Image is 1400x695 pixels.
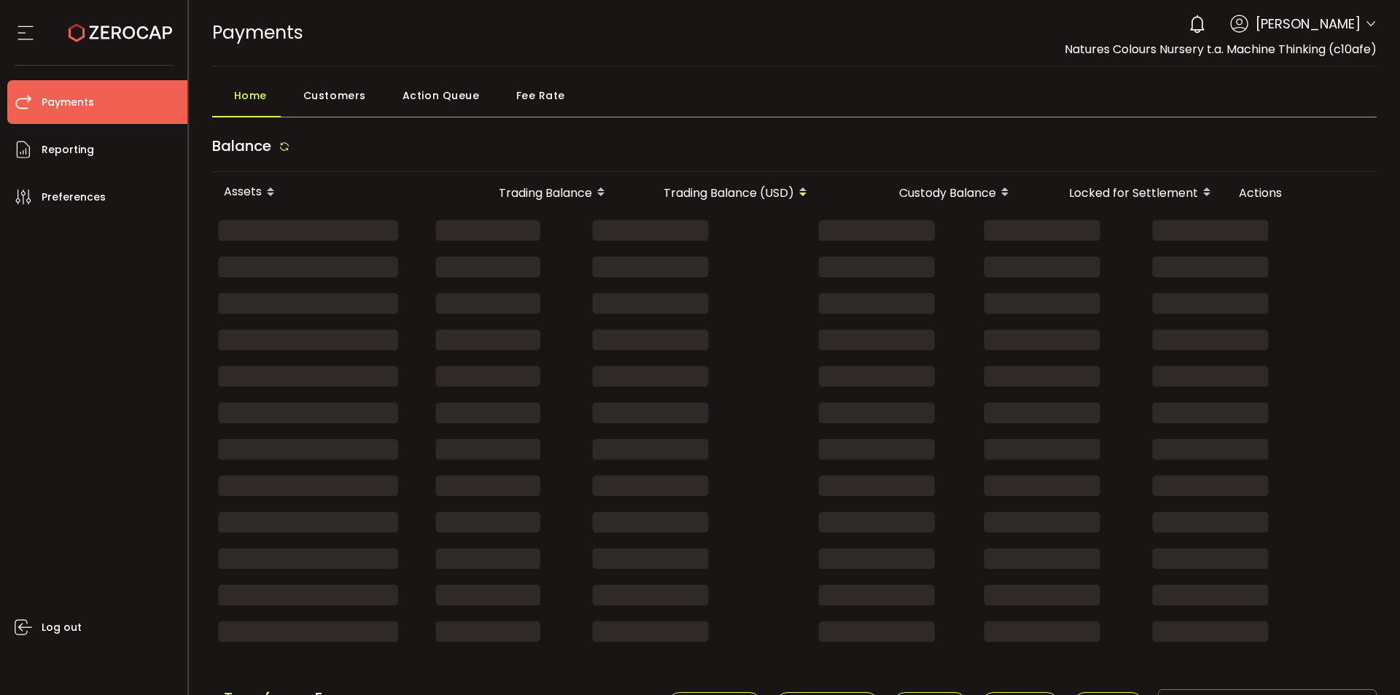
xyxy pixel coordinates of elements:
[1256,14,1361,34] span: [PERSON_NAME]
[438,180,621,205] div: Trading Balance
[1227,185,1373,201] div: Actions
[42,92,94,113] span: Payments
[42,617,82,638] span: Log out
[823,180,1025,205] div: Custody Balance
[516,81,565,110] span: Fee Rate
[212,180,438,205] div: Assets
[1065,41,1377,58] span: Natures Colours Nursery t.a. Machine Thinking (c10afe)
[42,187,106,208] span: Preferences
[212,20,303,45] span: Payments
[42,139,94,160] span: Reporting
[234,81,267,110] span: Home
[621,180,823,205] div: Trading Balance (USD)
[212,136,271,156] span: Balance
[303,81,366,110] span: Customers
[402,81,480,110] span: Action Queue
[1025,180,1227,205] div: Locked for Settlement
